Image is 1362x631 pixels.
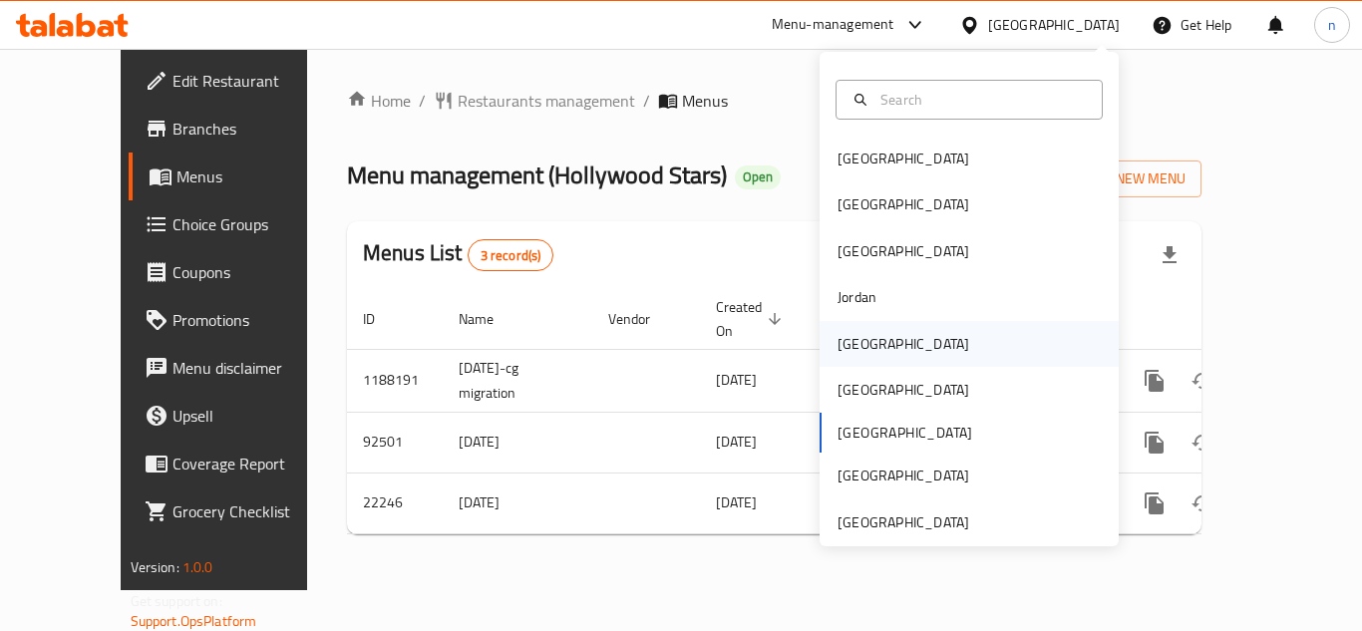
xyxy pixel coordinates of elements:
[172,69,332,93] span: Edit Restaurant
[1131,419,1179,467] button: more
[1146,231,1193,279] div: Export file
[363,307,401,331] span: ID
[172,404,332,428] span: Upsell
[716,429,757,455] span: [DATE]
[347,473,443,533] td: 22246
[682,89,728,113] span: Menus
[643,89,650,113] li: /
[172,356,332,380] span: Menu disclaimer
[838,465,969,486] div: [GEOGRAPHIC_DATA]
[347,153,727,197] span: Menu management ( Hollywood Stars )
[608,307,676,331] span: Vendor
[347,89,1201,113] nav: breadcrumb
[1131,357,1179,405] button: more
[838,511,969,533] div: [GEOGRAPHIC_DATA]
[347,349,443,412] td: 1188191
[716,367,757,393] span: [DATE]
[172,212,332,236] span: Choice Groups
[458,89,635,113] span: Restaurants management
[1179,419,1226,467] button: Change Status
[129,392,348,440] a: Upsell
[347,89,411,113] a: Home
[172,499,332,523] span: Grocery Checklist
[443,412,592,473] td: [DATE]
[172,452,332,475] span: Coverage Report
[129,105,348,153] a: Branches
[129,153,348,200] a: Menus
[838,148,969,169] div: [GEOGRAPHIC_DATA]
[129,487,348,535] a: Grocery Checklist
[1328,14,1336,36] span: n
[716,295,788,343] span: Created On
[1063,166,1186,191] span: Add New Menu
[716,489,757,515] span: [DATE]
[129,200,348,248] a: Choice Groups
[872,89,1090,111] input: Search
[129,440,348,487] a: Coverage Report
[735,165,781,189] div: Open
[434,89,635,113] a: Restaurants management
[838,333,969,355] div: [GEOGRAPHIC_DATA]
[468,239,554,271] div: Total records count
[172,308,332,332] span: Promotions
[838,193,969,215] div: [GEOGRAPHIC_DATA]
[129,344,348,392] a: Menu disclaimer
[459,307,519,331] span: Name
[131,554,179,580] span: Version:
[735,168,781,185] span: Open
[838,240,969,262] div: [GEOGRAPHIC_DATA]
[172,260,332,284] span: Coupons
[129,57,348,105] a: Edit Restaurant
[1179,357,1226,405] button: Change Status
[129,248,348,296] a: Coupons
[176,164,332,188] span: Menus
[838,379,969,401] div: [GEOGRAPHIC_DATA]
[172,117,332,141] span: Branches
[1131,479,1179,527] button: more
[443,473,592,533] td: [DATE]
[131,588,222,614] span: Get support on:
[419,89,426,113] li: /
[772,13,894,37] div: Menu-management
[1179,479,1226,527] button: Change Status
[347,412,443,473] td: 92501
[988,14,1120,36] div: [GEOGRAPHIC_DATA]
[363,238,553,271] h2: Menus List
[469,246,553,265] span: 3 record(s)
[443,349,592,412] td: [DATE]-cg migration
[1047,160,1201,197] button: Add New Menu
[182,554,213,580] span: 1.0.0
[838,286,876,308] div: Jordan
[129,296,348,344] a: Promotions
